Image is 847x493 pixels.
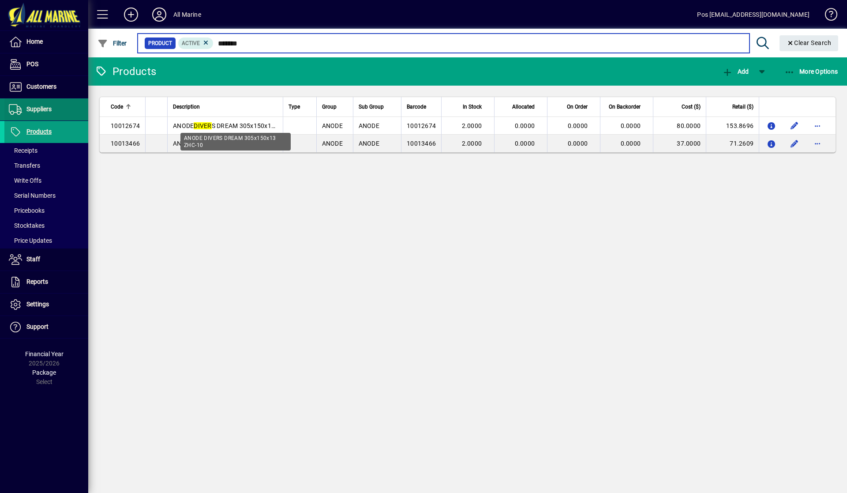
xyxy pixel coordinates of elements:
span: 0.0000 [515,122,535,129]
a: POS [4,53,88,75]
span: Cost ($) [682,102,701,112]
span: Add [722,68,749,75]
div: In Stock [447,102,490,112]
span: 0.0000 [568,140,588,147]
a: Settings [4,294,88,316]
span: Retail ($) [732,102,753,112]
span: More Options [784,68,838,75]
div: ANODE DIVERS DREAM 305x150x13 ZHC-10 [180,133,291,151]
a: Receipts [4,143,88,158]
span: In Stock [463,102,482,112]
span: 2.0000 [462,140,482,147]
div: Description [173,102,277,112]
span: On Backorder [609,102,641,112]
span: Barcode [407,102,426,112]
div: Code [111,102,140,112]
div: Allocated [500,102,543,112]
a: Transfers [4,158,88,173]
a: Staff [4,248,88,271]
a: Reports [4,271,88,293]
a: Pricebooks [4,203,88,218]
span: 10012674 [407,122,436,129]
span: Code [111,102,123,112]
a: Stocktakes [4,218,88,233]
button: Edit [787,119,802,133]
span: Group [322,102,337,112]
span: Price Updates [9,237,52,244]
span: Products [26,128,52,135]
div: Group [322,102,348,112]
button: Filter [95,35,129,51]
span: Pricebooks [9,207,45,214]
mat-chip: Activation Status: Active [178,38,214,49]
span: 10013466 [407,140,436,147]
span: On Order [567,102,588,112]
span: Staff [26,256,40,263]
a: Knowledge Base [818,2,836,30]
span: Reports [26,278,48,285]
a: Price Updates [4,233,88,248]
span: Support [26,323,49,330]
div: On Order [553,102,596,112]
span: ANODE [322,122,343,129]
span: ANODE [359,122,379,129]
a: Serial Numbers [4,188,88,203]
span: 2.0000 [462,122,482,129]
a: Home [4,31,88,53]
span: Active [182,40,200,46]
span: 0.0000 [621,140,641,147]
div: Products [95,64,156,79]
span: Sub Group [359,102,384,112]
button: Edit [787,136,802,151]
span: Clear Search [787,39,832,46]
div: Barcode [407,102,436,112]
span: 10012674 [111,122,140,129]
div: Pos [EMAIL_ADDRESS][DOMAIN_NAME] [697,8,810,22]
span: Receipts [9,147,37,154]
a: Suppliers [4,98,88,120]
span: Serial Numbers [9,192,56,199]
span: Suppliers [26,105,52,113]
span: Description [173,102,200,112]
button: Add [720,64,751,79]
span: ANODE [322,140,343,147]
td: 153.8696 [706,117,759,135]
span: ANODE [359,140,379,147]
span: Transfers [9,162,40,169]
span: Financial Year [25,350,64,358]
span: ANODE S DREAM 305x150x13 ZHC-10 [173,122,298,129]
span: Product [148,39,172,48]
span: Stocktakes [9,222,45,229]
button: More options [810,119,825,133]
span: Filter [97,40,127,47]
a: Support [4,316,88,338]
div: Type [289,102,311,112]
span: 10013466 [111,140,140,147]
em: DIVER [194,122,211,129]
button: Profile [145,7,173,23]
span: Type [289,102,300,112]
span: POS [26,60,38,68]
td: 71.2609 [706,135,759,152]
span: Package [32,369,56,376]
span: Allocated [512,102,535,112]
span: Customers [26,83,56,90]
span: 0.0000 [568,122,588,129]
button: More options [810,136,825,151]
div: All Marine [173,8,201,22]
td: 37.0000 [653,135,706,152]
button: Add [117,7,145,23]
a: Write Offs [4,173,88,188]
td: 80.0000 [653,117,706,135]
div: On Backorder [606,102,648,112]
span: 0.0000 [515,140,535,147]
div: Sub Group [359,102,396,112]
span: ANODE MINI 150x100x13 #190996 [173,140,289,147]
button: Clear [780,35,839,51]
span: Home [26,38,43,45]
span: 0.0000 [621,122,641,129]
span: Settings [26,301,49,308]
a: Customers [4,76,88,98]
button: More Options [782,64,840,79]
span: Write Offs [9,177,41,184]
